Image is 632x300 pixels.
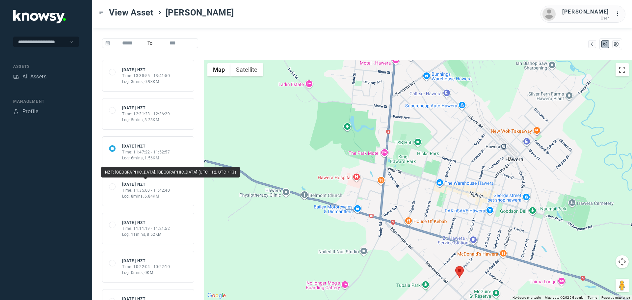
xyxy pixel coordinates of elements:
div: Time: 11:11:19 - 11:21:52 [122,226,170,232]
div: [DATE] NZT [122,181,170,187]
div: [DATE] NZT [122,67,170,73]
div: Time: 11:47:22 - 11:52:57 [122,149,170,155]
div: [PERSON_NAME] [562,8,609,16]
img: Google [206,291,227,300]
div: > [157,10,162,15]
div: Profile [13,109,19,115]
button: Show street map [207,63,230,76]
div: Log: 11mins, 8.52KM [122,232,170,237]
div: Time: 10:22:04 - 10:22:10 [122,264,170,270]
div: [DATE] NZT [122,143,170,149]
div: Log: 3mins, 0.93KM [122,79,170,85]
a: Open this area in Google Maps (opens a new window) [206,291,227,300]
button: Toggle fullscreen view [616,63,629,76]
tspan: ... [616,11,622,16]
div: Management [13,98,79,104]
div: Time: 12:31:23 - 12:36:29 [122,111,170,117]
button: Map camera controls [616,255,629,268]
button: Keyboard shortcuts [513,295,541,300]
div: Log: 6mins, 1.56KM [122,155,170,161]
div: [DATE] NZT [122,220,170,226]
span: [PERSON_NAME] [166,7,234,18]
div: Assets [13,74,19,80]
div: Map [602,41,608,47]
div: Log: 0mins, 0KM [122,270,170,276]
span: Map data ©2025 Google [545,296,583,299]
div: : [616,10,623,19]
div: Toggle Menu [99,10,104,15]
a: Terms (opens in new tab) [588,296,597,299]
div: [DATE] NZT [122,258,170,264]
div: Time: 13:38:55 - 13:41:50 [122,73,170,79]
div: Assets [13,64,79,69]
span: View Asset [109,7,154,18]
div: Profile [22,108,39,116]
img: avatar.png [542,8,556,21]
div: List [613,41,619,47]
div: : [616,10,623,18]
img: Application Logo [13,10,66,23]
div: [DATE] NZT [122,105,170,111]
button: Show satellite imagery [230,63,263,76]
a: ProfileProfile [13,108,39,116]
a: Report a map error [601,296,630,299]
a: AssetsAll Assets [13,73,46,81]
div: User [562,16,609,20]
div: Time: 11:35:00 - 11:42:40 [122,187,170,193]
button: Drag Pegman onto the map to open Street View [616,279,629,292]
div: Log: 5mins, 3.23KM [122,117,170,123]
div: Map [589,41,595,47]
span: NZT: [GEOGRAPHIC_DATA], [GEOGRAPHIC_DATA] (UTC +12, UTC +13) [105,170,236,175]
div: All Assets [22,73,46,81]
div: Log: 8mins, 6.84KM [122,193,170,199]
span: To [145,38,155,48]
